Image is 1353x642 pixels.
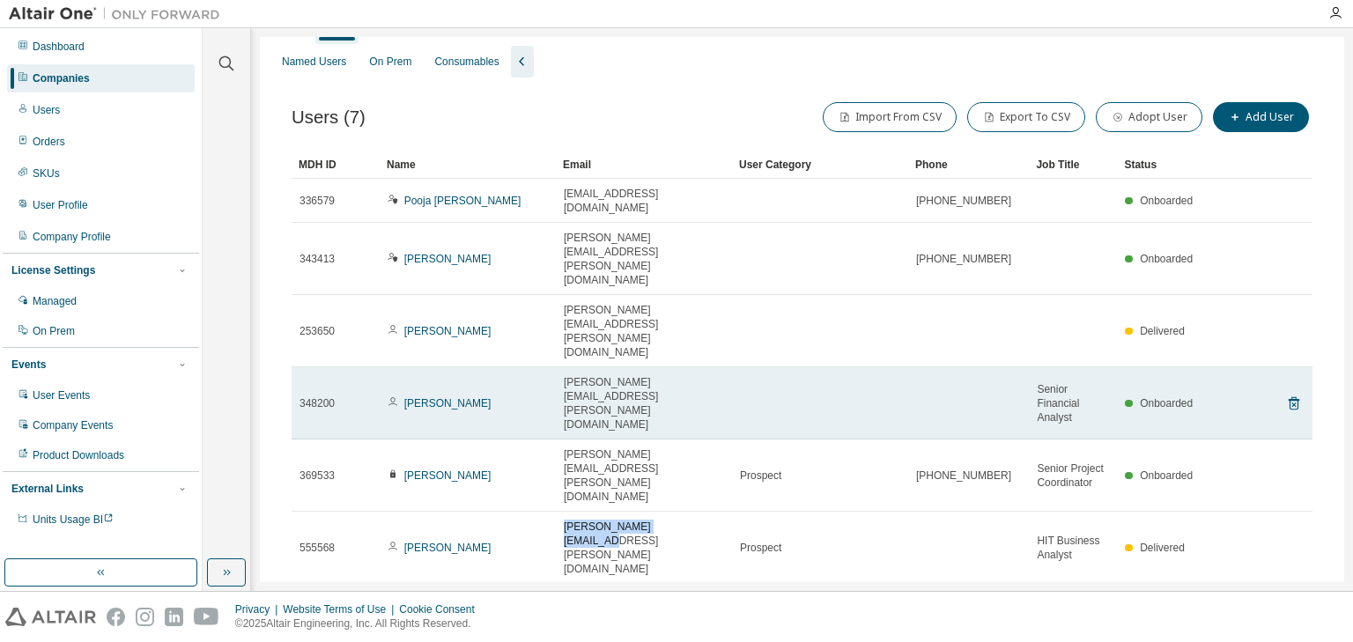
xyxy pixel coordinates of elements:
div: Dashboard [33,40,85,54]
span: [PERSON_NAME][EMAIL_ADDRESS][PERSON_NAME][DOMAIN_NAME] [564,447,724,504]
a: [PERSON_NAME] [404,542,492,554]
span: [PHONE_NUMBER] [916,252,1011,266]
button: Adopt User [1096,102,1202,132]
span: 343413 [299,252,335,266]
a: [PERSON_NAME] [404,253,492,265]
a: [PERSON_NAME] [404,469,492,482]
span: 253650 [299,324,335,338]
button: Export To CSV [967,102,1085,132]
div: Named Users [282,55,346,69]
p: © 2025 Altair Engineering, Inc. All Rights Reserved. [235,616,485,631]
img: youtube.svg [194,608,219,626]
a: [PERSON_NAME] [404,325,492,337]
div: Consumables [434,55,499,69]
span: [EMAIL_ADDRESS][DOMAIN_NAME] [564,187,724,215]
span: Senior Project Coordinator [1037,461,1109,490]
span: Units Usage BI [33,513,114,526]
img: facebook.svg [107,608,125,626]
span: 369533 [299,469,335,483]
div: User Profile [33,198,88,212]
div: On Prem [369,55,411,69]
div: Phone [915,151,1022,179]
div: Product Downloads [33,448,124,462]
img: instagram.svg [136,608,154,626]
span: 555568 [299,541,335,555]
span: [PERSON_NAME][EMAIL_ADDRESS][PERSON_NAME][DOMAIN_NAME] [564,520,724,576]
span: [PERSON_NAME][EMAIL_ADDRESS][PERSON_NAME][DOMAIN_NAME] [564,303,724,359]
div: Orders [33,135,65,149]
div: Companies [33,71,90,85]
span: [PERSON_NAME][EMAIL_ADDRESS][PERSON_NAME][DOMAIN_NAME] [564,375,724,432]
button: Import From CSV [823,102,957,132]
span: [PERSON_NAME][EMAIL_ADDRESS][PERSON_NAME][DOMAIN_NAME] [564,231,724,287]
span: Onboarded [1140,253,1193,265]
span: Prospect [740,541,781,555]
div: License Settings [11,263,95,277]
a: [PERSON_NAME] [404,397,492,410]
div: MDH ID [299,151,373,179]
div: Company Profile [33,230,111,244]
div: SKUs [33,166,60,181]
div: User Events [33,388,90,402]
span: Delivered [1140,325,1185,337]
div: Job Title [1036,151,1110,179]
div: On Prem [33,324,75,338]
div: External Links [11,482,84,496]
span: 348200 [299,396,335,410]
span: [PHONE_NUMBER] [916,469,1011,483]
div: Events [11,358,46,372]
img: altair_logo.svg [5,608,96,626]
div: Email [563,151,725,179]
div: Privacy [235,602,283,616]
div: Website Terms of Use [283,602,399,616]
div: Cookie Consent [399,602,484,616]
div: Name [387,151,549,179]
button: Add User [1213,102,1309,132]
img: Altair One [9,5,229,23]
span: 336579 [299,194,335,208]
div: User Category [739,151,901,179]
span: [PHONE_NUMBER] [916,194,1011,208]
div: Company Events [33,418,113,432]
span: Onboarded [1140,397,1193,410]
img: linkedin.svg [165,608,183,626]
div: Users [33,103,60,117]
span: Onboarded [1140,195,1193,207]
a: Pooja [PERSON_NAME] [404,195,521,207]
div: Status [1124,151,1198,179]
span: Prospect [740,469,781,483]
span: Senior Financial Analyst [1037,382,1109,424]
span: Onboarded [1140,469,1193,482]
div: Managed [33,294,77,308]
span: Users (7) [292,107,366,128]
span: Delivered [1140,542,1185,554]
span: HIT Business Analyst [1037,534,1109,562]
